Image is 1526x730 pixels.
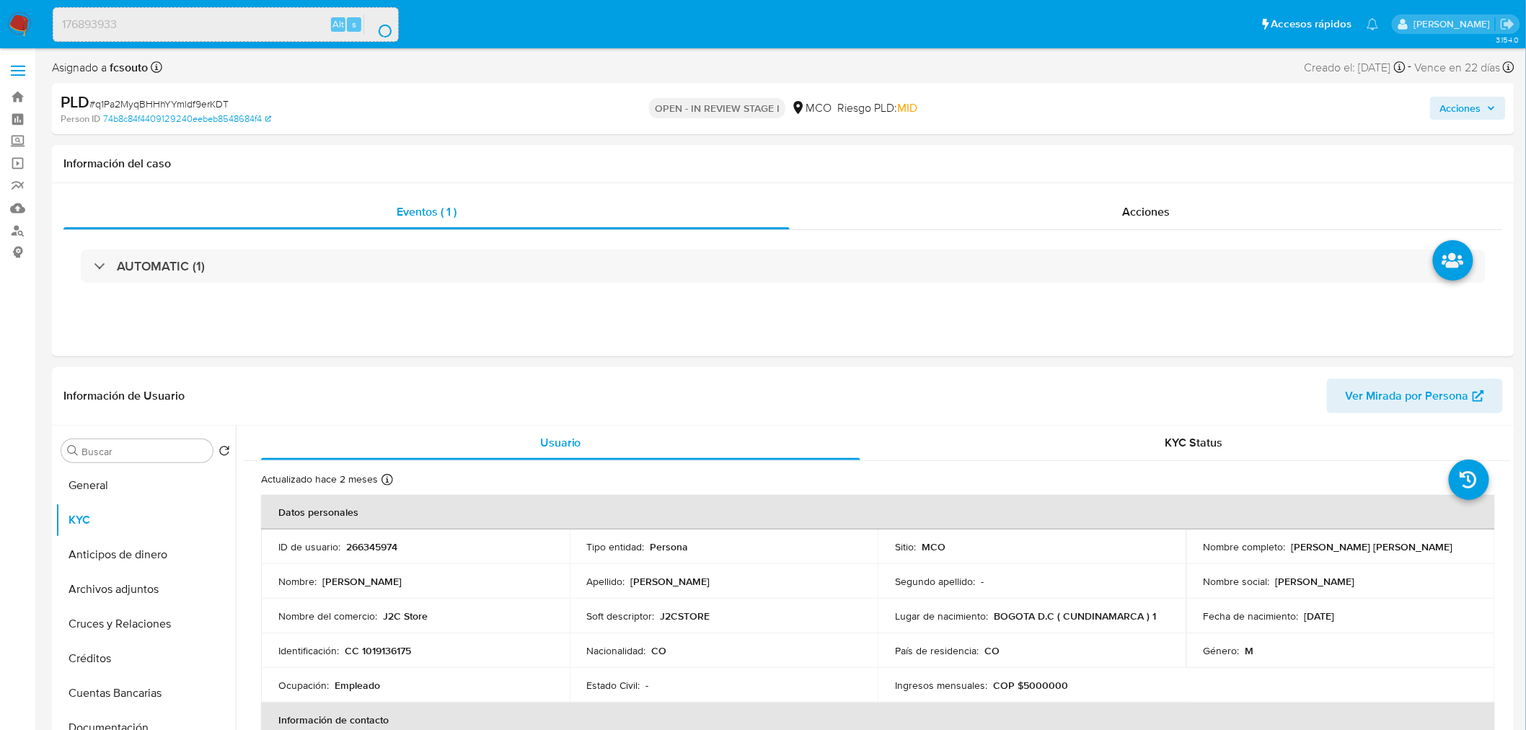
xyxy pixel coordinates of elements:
p: Sitio : [895,540,916,553]
p: Género : [1204,644,1240,657]
p: Nacionalidad : [587,644,646,657]
p: 266345974 [346,540,397,553]
a: Notificaciones [1367,18,1379,30]
p: Actualizado hace 2 meses [261,472,378,486]
p: Apellido : [587,575,625,588]
button: Acciones [1430,97,1506,120]
span: Alt [332,17,344,31]
p: J2C Store [383,610,428,623]
p: CO [984,644,1000,657]
span: KYC Status [1165,434,1223,451]
h3: AUTOMATIC (1) [117,258,205,274]
b: Person ID [61,113,100,126]
p: [PERSON_NAME] [1276,575,1355,588]
p: Tipo entidad : [587,540,645,553]
div: AUTOMATIC (1) [81,250,1486,283]
p: CC 1019136175 [345,644,411,657]
button: General [56,468,236,503]
span: Acciones [1122,203,1170,220]
p: - [981,575,984,588]
p: OPEN - IN REVIEW STAGE I [649,98,785,118]
th: Datos personales [261,495,1495,529]
p: Segundo apellido : [895,575,975,588]
a: Salir [1500,17,1515,32]
p: Ingresos mensuales : [895,679,987,692]
span: MID [897,100,917,116]
button: Anticipos de dinero [56,537,236,572]
p: [PERSON_NAME] [631,575,710,588]
p: Lugar de nacimiento : [895,610,988,623]
span: Vence en 22 días [1415,60,1501,76]
button: Ver Mirada por Persona [1327,379,1503,413]
span: Ver Mirada por Persona [1346,379,1469,413]
p: M [1245,644,1254,657]
span: Accesos rápidos [1271,17,1352,32]
p: BOGOTA D.C ( CUNDINAMARCA ) 1 [994,610,1156,623]
button: Cuentas Bancarias [56,676,236,711]
p: [PERSON_NAME] [322,575,402,588]
p: J2CSTORE [661,610,710,623]
p: Persona [650,540,689,553]
span: - [1408,58,1412,77]
input: Buscar usuario o caso... [53,15,398,34]
p: [DATE] [1305,610,1335,623]
p: COP $5000000 [993,679,1068,692]
button: Buscar [67,445,79,457]
h1: Información del caso [63,157,1503,171]
p: Nombre social : [1204,575,1270,588]
p: Nombre del comercio : [278,610,377,623]
p: MCO [922,540,945,553]
p: Empleado [335,679,380,692]
span: Eventos ( 1 ) [397,203,457,220]
p: Soft descriptor : [587,610,655,623]
button: Cruces y Relaciones [56,607,236,641]
p: Fecha de nacimiento : [1204,610,1299,623]
span: s [352,17,356,31]
input: Buscar [81,445,207,458]
div: Creado el: [DATE] [1305,58,1406,77]
p: Nombre : [278,575,317,588]
span: Usuario [540,434,581,451]
b: fcsouto [107,59,148,76]
h1: Información de Usuario [63,389,185,403]
p: felipe.cayon@mercadolibre.com [1413,17,1495,31]
p: Identificación : [278,644,339,657]
div: MCO [791,100,832,116]
p: Ocupación : [278,679,329,692]
button: Volver al orden por defecto [219,445,230,461]
p: País de residencia : [895,644,979,657]
b: PLD [61,90,89,113]
button: search-icon [363,14,393,35]
p: [PERSON_NAME] [PERSON_NAME] [1292,540,1453,553]
span: Riesgo PLD: [837,100,917,116]
p: - [646,679,649,692]
span: Acciones [1440,97,1481,120]
p: Nombre completo : [1204,540,1286,553]
p: CO [652,644,667,657]
p: ID de usuario : [278,540,340,553]
button: KYC [56,503,236,537]
span: # q1Pa2MyqBHHhYYmldf9erKDT [89,97,229,111]
a: 74b8c84f4409129240eebeb8548684f4 [103,113,271,126]
button: Créditos [56,641,236,676]
p: Estado Civil : [587,679,640,692]
span: Asignado a [52,60,148,76]
button: Archivos adjuntos [56,572,236,607]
